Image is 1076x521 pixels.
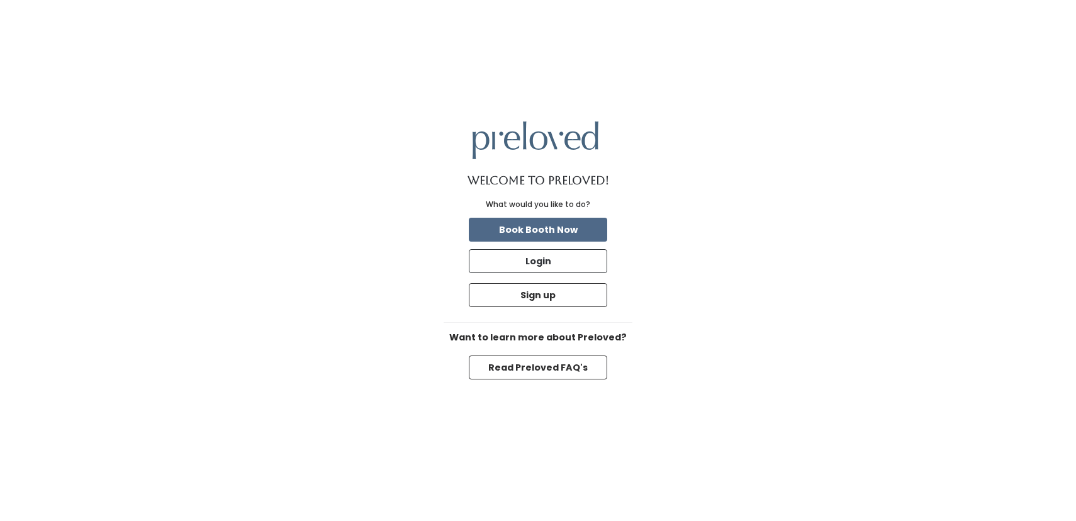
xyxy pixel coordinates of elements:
button: Sign up [469,283,607,307]
div: What would you like to do? [486,199,590,210]
a: Login [466,247,610,276]
h1: Welcome to Preloved! [468,174,609,187]
button: Book Booth Now [469,218,607,242]
h6: Want to learn more about Preloved? [444,333,632,343]
img: preloved logo [473,121,598,159]
button: Read Preloved FAQ's [469,356,607,379]
a: Sign up [466,281,610,310]
button: Login [469,249,607,273]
